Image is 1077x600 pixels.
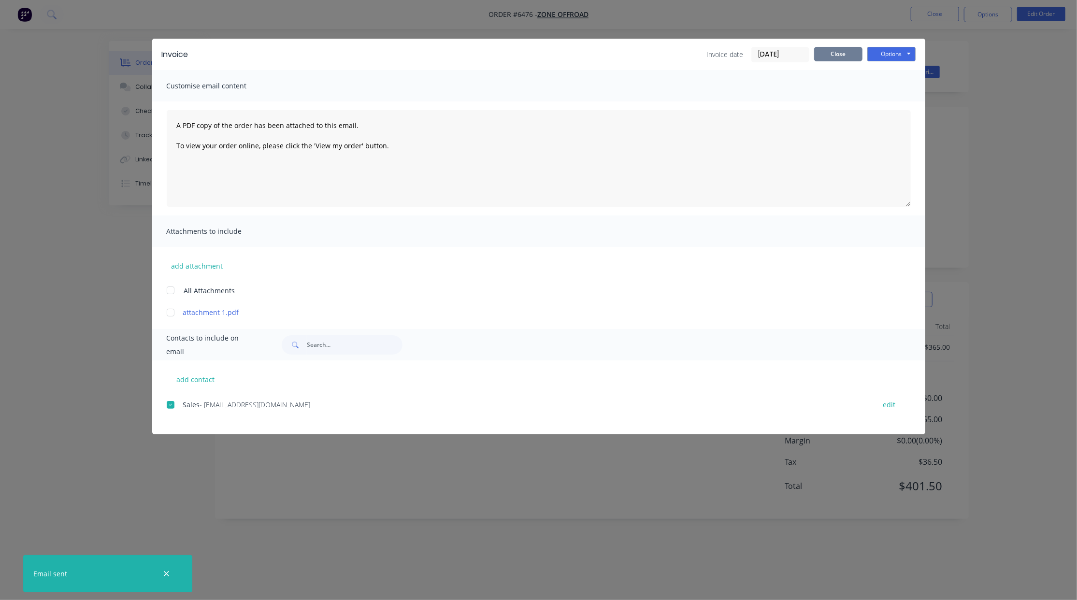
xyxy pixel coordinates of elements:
[877,398,902,411] button: edit
[184,286,235,296] span: All Attachments
[183,307,866,317] a: attachment 1.pdf
[707,49,744,59] span: Invoice date
[167,79,273,93] span: Customise email content
[167,258,228,273] button: add attachment
[867,47,916,61] button: Options
[167,372,225,386] button: add contact
[167,225,273,238] span: Attachments to include
[162,49,188,60] div: Invoice
[814,47,862,61] button: Close
[167,110,911,207] textarea: A PDF copy of the order has been attached to this email. To view your order online, please click ...
[183,400,200,409] span: Sales
[167,331,258,358] span: Contacts to include on email
[33,569,67,579] div: Email sent
[200,400,311,409] span: - [EMAIL_ADDRESS][DOMAIN_NAME]
[307,335,402,355] input: Search...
